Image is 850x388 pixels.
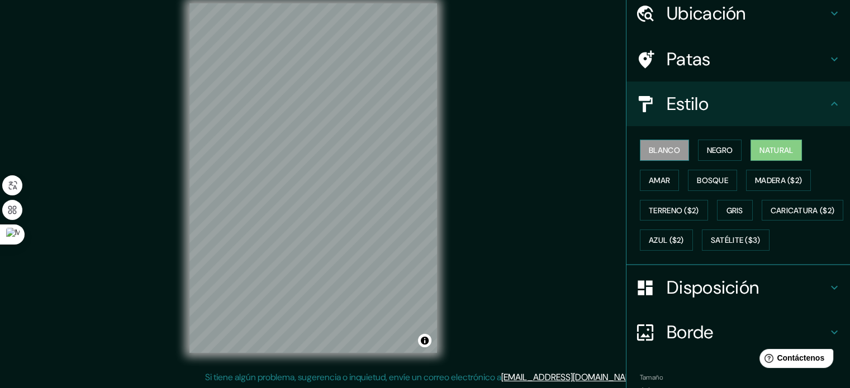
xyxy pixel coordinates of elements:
font: Disposición [667,276,759,299]
div: Borde [626,310,850,355]
button: Azul ($2) [640,229,693,251]
font: Patas [667,47,711,71]
font: Azul ($2) [649,236,684,246]
button: Terreno ($2) [640,200,708,221]
font: Terreno ($2) [649,205,699,215]
button: Blanco [640,140,689,161]
font: Caricatura ($2) [771,205,835,215]
font: Gris [726,205,743,215]
button: Gris [717,200,753,221]
font: Bosque [697,175,728,185]
font: Estilo [667,92,709,116]
a: [EMAIL_ADDRESS][DOMAIN_NAME] [501,371,639,383]
div: Estilo [626,82,850,126]
font: Tamaño [640,373,663,382]
font: Madera ($2) [755,175,802,185]
button: Bosque [688,170,737,191]
canvas: Mapa [189,3,437,353]
button: Satélite ($3) [702,229,770,251]
iframe: Lanzador de widgets de ayuda [751,344,838,376]
font: Borde [667,320,714,344]
font: Si tiene algún problema, sugerencia o inquietud, envíe un correo electrónico a [205,371,501,383]
div: Patas [626,37,850,82]
font: Satélite ($3) [711,236,761,246]
font: Blanco [649,145,680,155]
button: Amar [640,170,679,191]
button: Activar o desactivar atribución [418,334,431,347]
button: Natural [751,140,802,161]
font: Ubicación [667,2,746,25]
button: Madera ($2) [746,170,811,191]
font: Natural [759,145,793,155]
font: Negro [707,145,733,155]
div: Disposición [626,265,850,310]
button: Caricatura ($2) [762,200,844,221]
button: Negro [698,140,742,161]
font: Amar [649,175,670,185]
